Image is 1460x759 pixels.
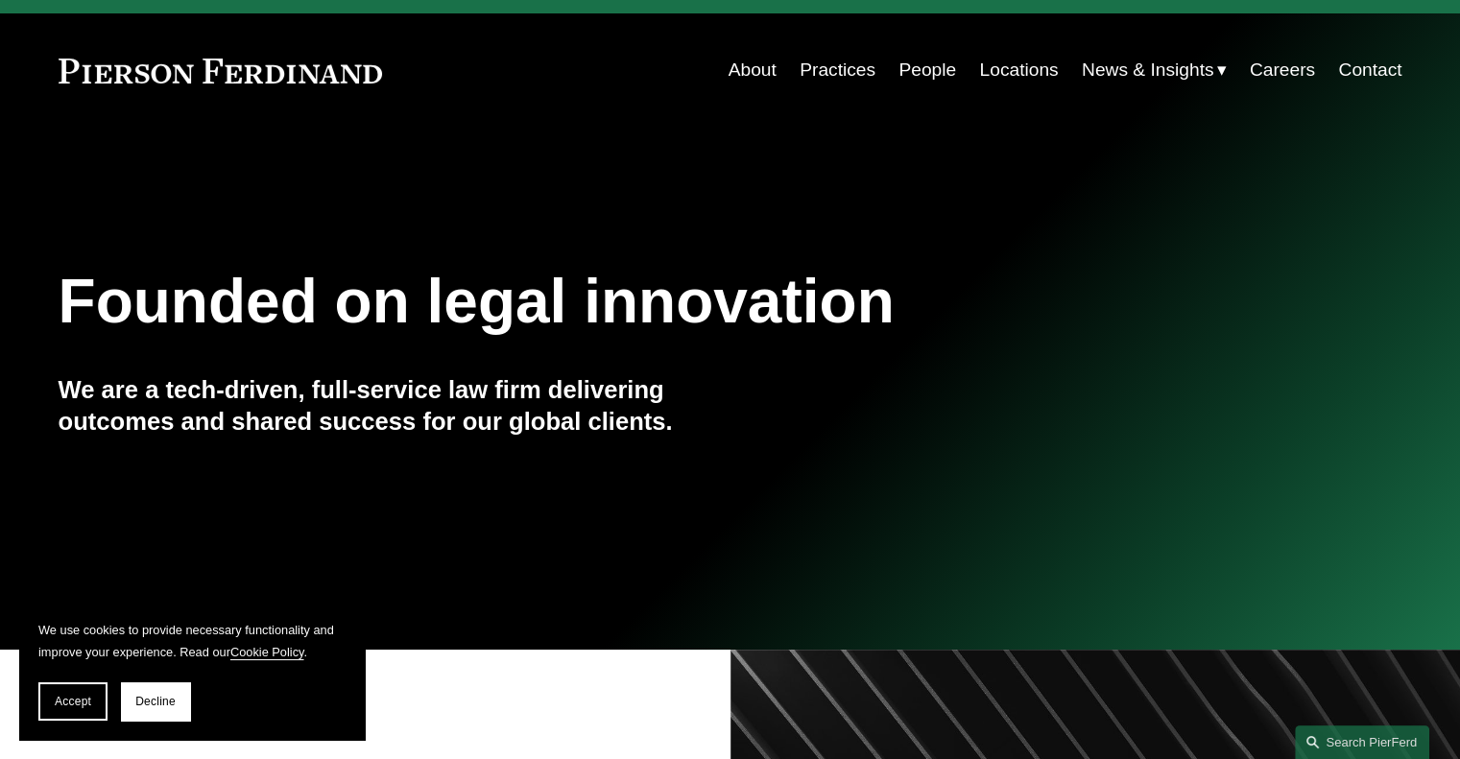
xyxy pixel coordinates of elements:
a: About [729,52,777,88]
a: folder dropdown [1082,52,1227,88]
span: Accept [55,695,91,708]
a: Cookie Policy [230,645,304,659]
a: Contact [1338,52,1401,88]
h1: Founded on legal innovation [59,267,1179,337]
span: News & Insights [1082,54,1214,87]
a: Search this site [1295,725,1429,759]
a: Practices [800,52,875,88]
section: Cookie banner [19,600,365,740]
button: Accept [38,682,108,721]
a: Locations [979,52,1058,88]
a: People [898,52,956,88]
button: Decline [121,682,190,721]
a: Careers [1250,52,1315,88]
h4: We are a tech-driven, full-service law firm delivering outcomes and shared success for our global... [59,374,730,437]
span: Decline [135,695,176,708]
p: We use cookies to provide necessary functionality and improve your experience. Read our . [38,619,346,663]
